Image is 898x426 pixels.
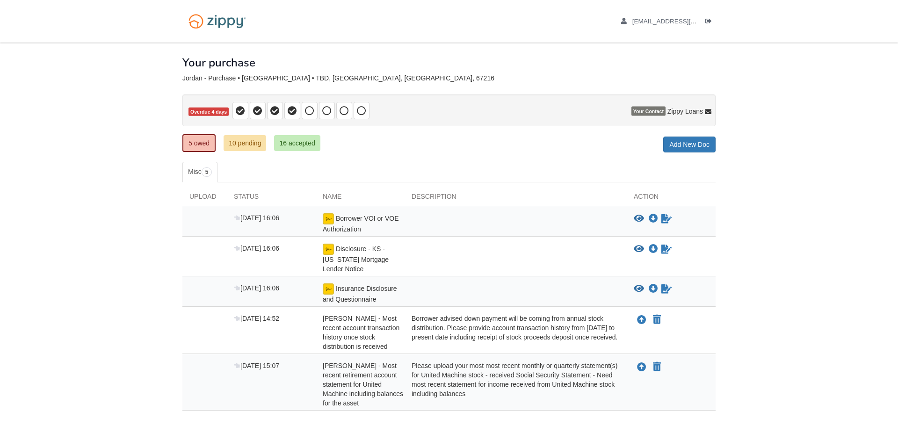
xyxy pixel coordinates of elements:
img: Ready for you to esign [323,244,334,255]
span: Overdue 4 days [188,108,229,116]
div: Description [405,192,627,206]
button: Declare Toni Jordan - Most recent retirement account statement for United Machine including balan... [652,361,662,373]
a: Add New Doc [663,137,716,152]
span: Disclosure - KS - [US_STATE] Mortgage Lender Notice [323,245,389,273]
img: Ready for you to esign [323,213,334,224]
span: Your Contact [631,107,666,116]
div: Action [627,192,716,206]
h1: Your purchase [182,57,255,69]
a: 16 accepted [274,135,320,151]
div: Please upload your most most recent monthly or quarterly statement(s) for United Machine stock - ... [405,361,627,408]
span: [DATE] 16:06 [234,214,279,222]
a: 10 pending [224,135,266,151]
a: Download Borrower VOI or VOE Authorization [649,215,658,223]
span: Insurance Disclosure and Questionnaire [323,285,397,303]
span: Borrower VOI or VOE Authorization [323,215,398,233]
img: Ready for you to esign [323,283,334,295]
button: Upload Toni Jordan - Most recent retirement account statement for United Machine including balanc... [636,361,647,373]
a: Log out [705,18,716,27]
a: Sign Form [660,283,673,295]
button: View Borrower VOI or VOE Authorization [634,214,644,224]
div: Name [316,192,405,206]
span: [PERSON_NAME] - Most recent account transaction history once stock distribution is received [323,315,399,350]
button: View Disclosure - KS - Kansas Mortgage Lender Notice [634,245,644,254]
button: Upload Toni Jordan - Most recent account transaction history once stock distribution is received [636,314,647,326]
span: tojord01@aol.com [632,18,739,25]
div: Borrower advised down payment will be coming from annual stock distribution. Please provide accou... [405,314,627,351]
button: View Insurance Disclosure and Questionnaire [634,284,644,294]
a: edit profile [621,18,739,27]
span: [DATE] 15:07 [234,362,279,369]
span: [DATE] 14:52 [234,315,279,322]
a: Download Insurance Disclosure and Questionnaire [649,285,658,293]
a: Download Disclosure - KS - Kansas Mortgage Lender Notice [649,245,658,253]
span: [PERSON_NAME] - Most recent retirement account statement for United Machine including balances fo... [323,362,403,407]
div: Jordan - Purchase • [GEOGRAPHIC_DATA] • TBD, [GEOGRAPHIC_DATA], [GEOGRAPHIC_DATA], 67216 [182,74,716,82]
a: Sign Form [660,244,673,255]
span: Zippy Loans [667,107,703,116]
span: 5 [202,167,212,177]
span: [DATE] 16:06 [234,284,279,292]
a: Misc [182,162,217,182]
div: Status [227,192,316,206]
a: Sign Form [660,213,673,224]
a: 5 owed [182,134,216,152]
img: Logo [182,9,252,33]
span: [DATE] 16:06 [234,245,279,252]
div: Upload [182,192,227,206]
button: Declare Toni Jordan - Most recent account transaction history once stock distribution is received... [652,314,662,325]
